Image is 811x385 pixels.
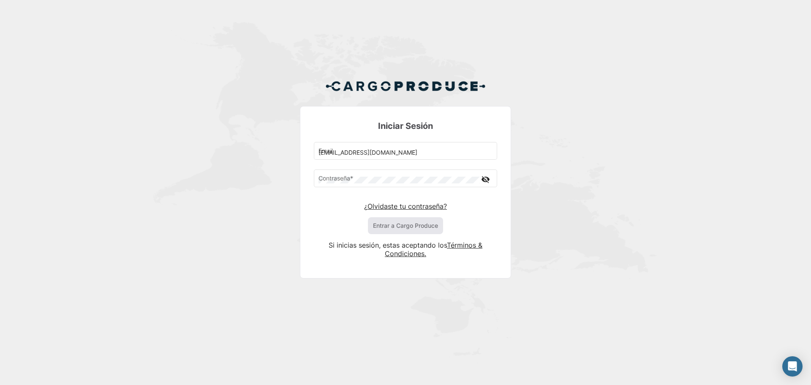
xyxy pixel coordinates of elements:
span: Si inicias sesión, estas aceptando los [329,241,447,249]
h3: Iniciar Sesión [314,120,497,132]
img: Cargo Produce Logo [325,76,486,96]
mat-icon: visibility_off [480,174,490,185]
a: ¿Olvidaste tu contraseña? [364,202,447,210]
div: Abrir Intercom Messenger [782,356,803,377]
a: Términos & Condiciones. [385,241,482,258]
